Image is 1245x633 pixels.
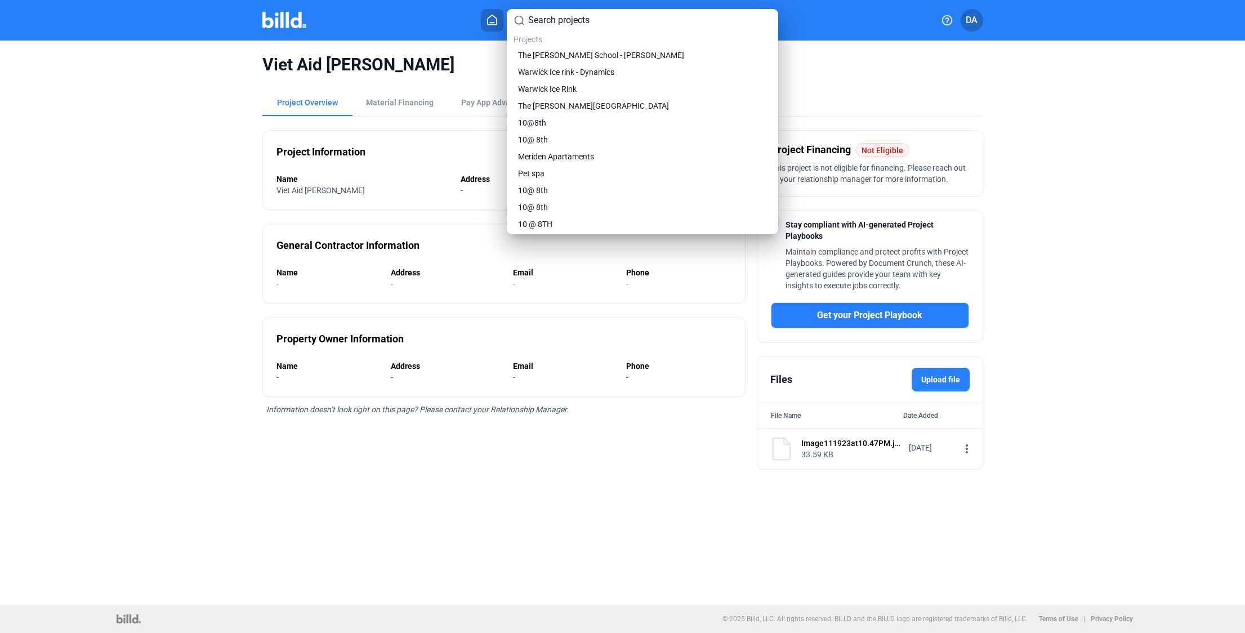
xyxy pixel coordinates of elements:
[518,151,594,162] span: Meriden Apartaments
[528,14,771,27] input: Search projects
[518,219,552,230] span: 10 @ 8TH
[518,50,684,61] span: The [PERSON_NAME] School - [PERSON_NAME]
[518,100,669,112] span: The [PERSON_NAME][GEOGRAPHIC_DATA]
[518,202,548,213] span: 10@ 8th
[518,134,548,145] span: 10@ 8th
[518,185,548,196] span: 10@ 8th
[514,35,542,44] span: Projects
[518,66,614,78] span: Warwick Ice rink - Dynamics
[518,117,546,128] span: 10@8th
[518,168,545,179] span: Pet spa
[518,83,577,95] span: Warwick Ice Rink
